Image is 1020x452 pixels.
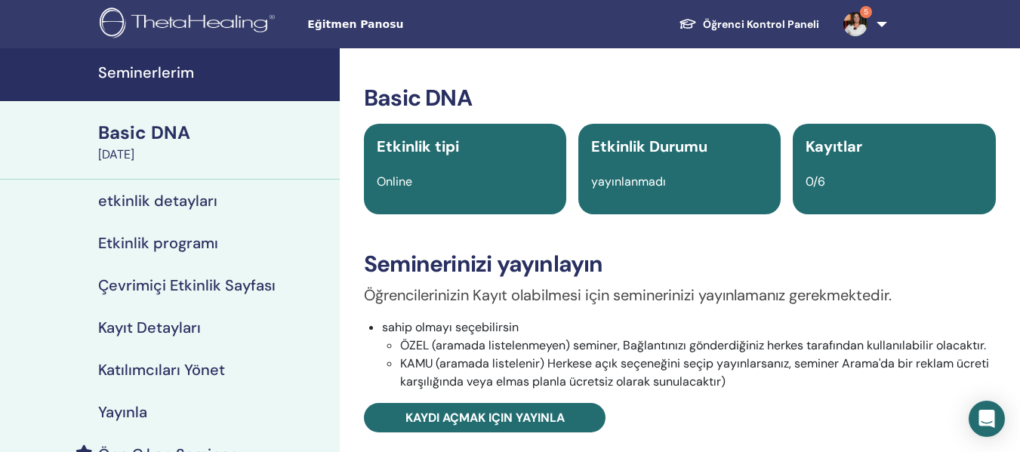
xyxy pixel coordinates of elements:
div: Open Intercom Messenger [969,401,1005,437]
img: logo.png [100,8,280,42]
a: Öğrenci Kontrol Paneli [667,11,831,38]
h4: Seminerlerim [98,63,331,81]
li: ÖZEL (aramada listelenmeyen) seminer, Bağlantınızı gönderdiğiniz herkes tarafından kullanılabilir... [400,337,996,355]
span: Etkinlik tipi [377,137,459,156]
span: Etkinlik Durumu [591,137,707,156]
p: Öğrencilerinizin Kayıt olabilmesi için seminerinizi yayınlamanız gerekmektedir. [364,284,996,306]
span: Eğitmen Panosu [307,17,534,32]
span: 5 [860,6,872,18]
img: graduation-cap-white.svg [679,17,697,30]
span: Kayıtlar [806,137,862,156]
span: Online [377,174,412,189]
h4: Çevrimiçi Etkinlik Sayfası [98,276,276,294]
li: sahip olmayı seçebilirsin [382,318,996,391]
a: Kaydı açmak için yayınla [364,403,606,432]
li: KAMU (aramada listelenir) Herkese açık seçeneğini seçip yayınlarsanız, seminer Arama'da bir rekla... [400,355,996,391]
span: Kaydı açmak için yayınla [405,410,565,426]
div: Basic DNA [98,120,331,146]
span: 0/6 [806,174,825,189]
h3: Seminerinizi yayınlayın [364,251,996,278]
img: default.jpg [843,12,867,36]
h4: etkinlik detayları [98,192,217,210]
h4: Katılımcıları Yönet [98,361,225,379]
h3: Basic DNA [364,85,996,112]
h4: Yayınla [98,403,147,421]
h4: Kayıt Detayları [98,318,201,337]
span: yayınlanmadı [591,174,666,189]
div: [DATE] [98,146,331,164]
h4: Etkinlik programı [98,234,218,252]
a: Basic DNA[DATE] [89,120,340,164]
